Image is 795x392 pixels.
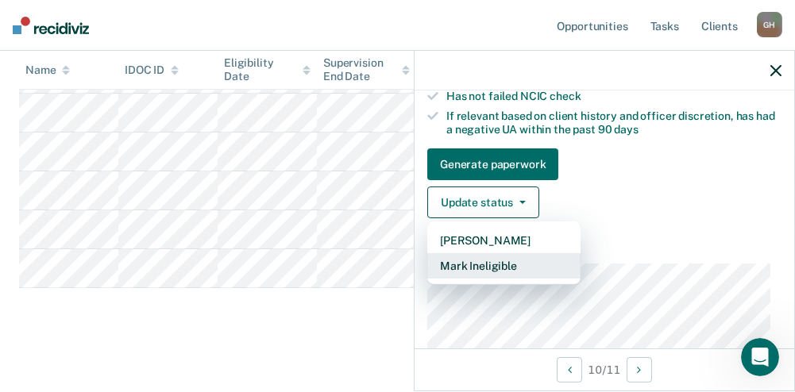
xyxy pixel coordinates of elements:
[125,63,179,77] div: IDOC ID
[427,148,781,180] a: Navigate to form link
[627,357,652,382] button: Next Opportunity
[323,56,410,83] div: Supervision End Date
[757,12,782,37] div: G H
[557,357,582,382] button: Previous Opportunity
[25,63,70,77] div: Name
[13,17,89,34] img: Recidiviz
[446,90,781,103] div: Has not failed NCIC
[415,348,794,390] div: 10 / 11
[427,186,539,218] button: Update status
[550,90,581,102] span: check
[427,244,781,257] dt: Supervision
[741,338,779,376] iframe: Intercom live chat
[224,56,311,83] div: Eligibility Date
[427,253,581,279] button: Mark Ineligible
[614,123,638,136] span: days
[427,148,558,180] button: Generate paperwork
[446,110,781,136] div: If relevant based on client history and officer discretion, has had a negative UA within the past 90
[427,228,581,253] button: [PERSON_NAME]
